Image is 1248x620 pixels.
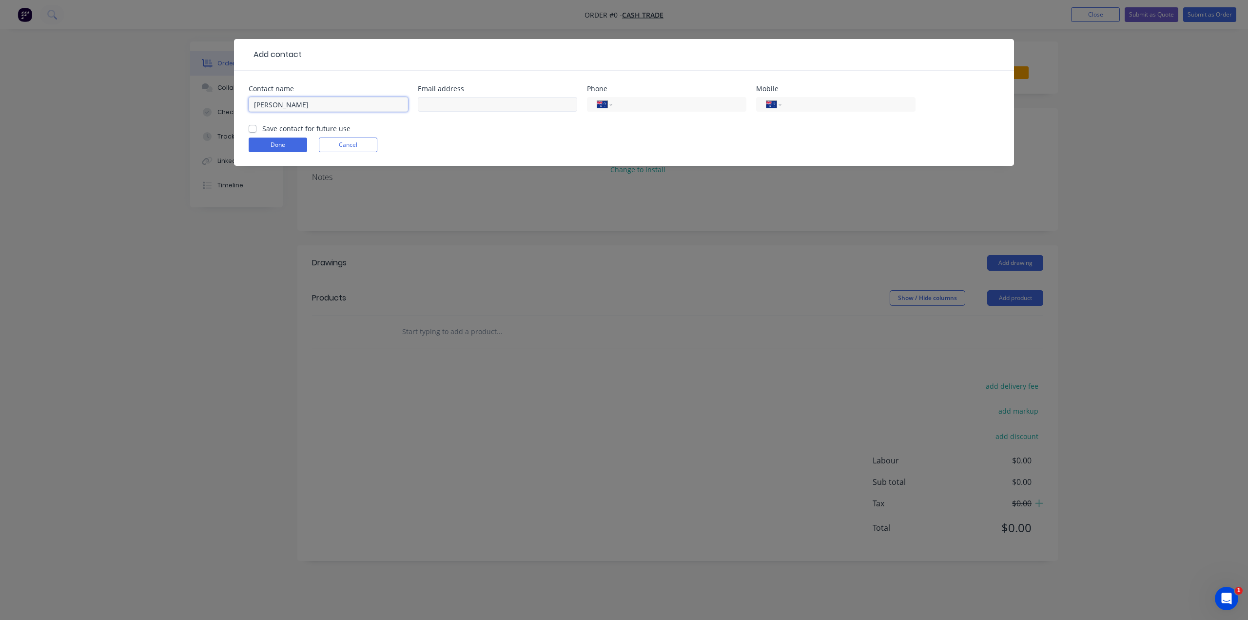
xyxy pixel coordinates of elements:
button: Cancel [319,138,377,152]
div: Phone [587,85,746,92]
div: Contact name [249,85,408,92]
iframe: Intercom live chat [1215,587,1238,610]
label: Save contact for future use [262,123,351,134]
div: Add contact [249,49,302,60]
div: Email address [418,85,577,92]
div: Mobile [756,85,916,92]
span: 1 [1235,587,1243,595]
button: Done [249,138,307,152]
